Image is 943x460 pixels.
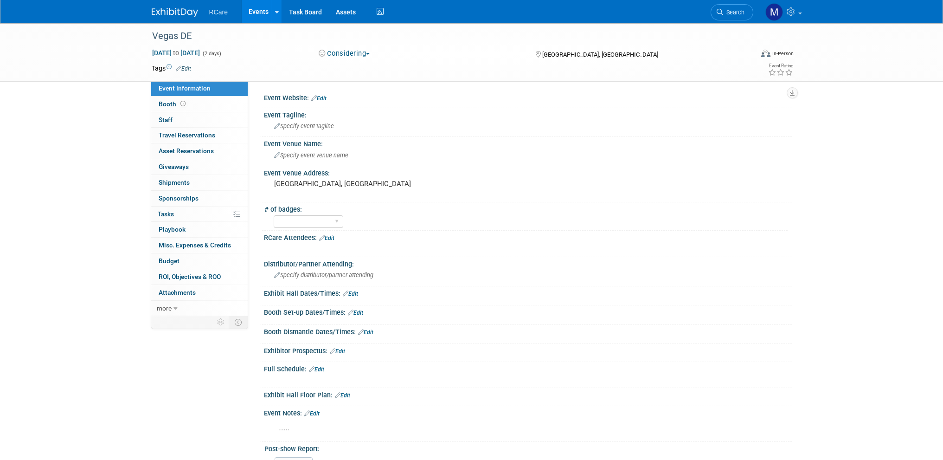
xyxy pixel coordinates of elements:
[264,137,792,149] div: Event Venue Name:
[151,128,248,143] a: Travel Reservations
[172,49,180,57] span: to
[151,143,248,159] a: Asset Reservations
[699,48,794,62] div: Event Format
[264,406,792,418] div: Event Notes:
[158,210,174,218] span: Tasks
[157,305,172,312] span: more
[179,100,187,107] span: Booth not reserved yet
[772,50,794,57] div: In-Person
[309,366,324,373] a: Edit
[711,4,753,20] a: Search
[319,235,334,241] a: Edit
[264,166,792,178] div: Event Venue Address:
[274,123,334,130] span: Specify event tagline
[152,8,198,17] img: ExhibitDay
[151,159,248,175] a: Giveaways
[761,50,770,57] img: Format-Inperson.png
[151,253,248,269] a: Budget
[264,325,792,337] div: Booth Dismantle Dates/Times:
[264,231,792,243] div: RCare Attendees:
[264,442,788,454] div: Post-show Report:
[274,272,373,279] span: Specify distributor/partner attending
[151,175,248,190] a: Shipments
[159,289,196,296] span: Attachments
[151,269,248,285] a: ROI, Objectives & ROO
[264,305,792,317] div: Booth Set-up Dates/Times:
[264,362,792,374] div: Full Schedule:
[264,91,792,103] div: Event Website:
[159,241,231,249] span: Misc. Expenses & Credits
[149,28,739,45] div: Vegas DE
[151,301,248,316] a: more
[151,97,248,112] a: Booth
[264,202,788,214] div: # of badges:
[335,392,350,399] a: Edit
[768,64,793,68] div: Event Rating
[151,207,248,222] a: Tasks
[542,51,658,58] span: [GEOGRAPHIC_DATA], [GEOGRAPHIC_DATA]
[159,84,211,92] span: Event Information
[304,410,320,417] a: Edit
[274,152,348,159] span: Specify event venue name
[159,273,221,280] span: ROI, Objectives & ROO
[159,147,214,155] span: Asset Reservations
[264,108,792,120] div: Event Tagline:
[213,316,229,328] td: Personalize Event Tab Strip
[151,81,248,96] a: Event Information
[358,329,373,336] a: Edit
[159,179,190,186] span: Shipments
[151,222,248,237] a: Playbook
[272,419,690,438] div: ......
[151,112,248,128] a: Staff
[159,163,189,170] span: Giveaways
[151,285,248,300] a: Attachments
[330,348,345,355] a: Edit
[151,238,248,253] a: Misc. Expenses & Credits
[202,51,221,57] span: (2 days)
[159,226,186,233] span: Playbook
[159,131,215,139] span: Travel Reservations
[315,49,373,58] button: Considering
[159,257,180,265] span: Budget
[343,291,358,297] a: Edit
[264,388,792,400] div: Exhibit Hall Floor Plan:
[209,8,228,16] span: RCare
[264,344,792,356] div: Exhibitor Prospectus:
[151,191,248,206] a: Sponsorships
[159,116,173,123] span: Staff
[229,316,248,328] td: Toggle Event Tabs
[274,180,474,188] pre: [GEOGRAPHIC_DATA], [GEOGRAPHIC_DATA]
[765,3,783,21] img: Mike Andolina
[159,100,187,108] span: Booth
[264,257,792,269] div: Distributor/Partner Attending:
[348,310,363,316] a: Edit
[176,65,191,72] a: Edit
[152,64,191,73] td: Tags
[311,95,327,102] a: Edit
[723,9,744,16] span: Search
[159,194,199,202] span: Sponsorships
[152,49,200,57] span: [DATE] [DATE]
[264,286,792,298] div: Exhibit Hall Dates/Times:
